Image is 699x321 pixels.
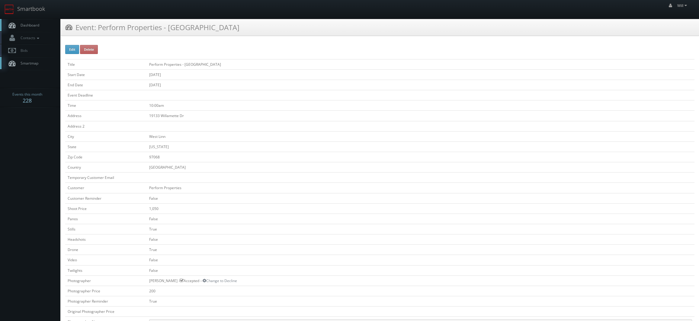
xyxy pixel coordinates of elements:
span: Bids [18,48,28,53]
td: True [147,245,694,255]
td: 19133 Willamette Dr [147,111,694,121]
td: False [147,234,694,245]
td: [GEOGRAPHIC_DATA] [147,162,694,173]
img: smartbook-logo.png [5,5,14,14]
td: Event Deadline [65,90,147,100]
td: 10:00am [147,100,694,111]
h3: Event: Perform Properties - [GEOGRAPHIC_DATA] [65,22,239,33]
td: [DATE] [147,69,694,80]
td: Customer Reminder [65,193,147,203]
td: Zip Code [65,152,147,162]
td: Stills [65,224,147,234]
strong: 228 [23,97,32,104]
span: Events this month [12,91,42,97]
td: True [147,296,694,306]
td: Shoot Price [65,203,147,214]
td: False [147,255,694,265]
td: Customer [65,183,147,193]
td: Start Date [65,69,147,80]
span: Smartmap [18,61,38,66]
td: State [65,141,147,152]
span: Contacts [18,35,41,40]
td: Address [65,111,147,121]
td: Twilights [65,265,147,275]
td: Video [65,255,147,265]
td: Title [65,59,147,69]
td: Photographer [65,275,147,286]
td: False [147,265,694,275]
td: Country [65,162,147,173]
td: 97068 [147,152,694,162]
td: Perform Properties - [GEOGRAPHIC_DATA] [147,59,694,69]
td: End Date [65,80,147,90]
td: Address 2 [65,121,147,131]
td: Drone [65,245,147,255]
span: Will [677,3,689,8]
td: True [147,224,694,234]
td: [PERSON_NAME] - Accepted -- [147,275,694,286]
td: False [147,193,694,203]
td: 1,050 [147,203,694,214]
td: Headshots [65,234,147,245]
td: Time [65,100,147,111]
td: 200 [147,286,694,296]
td: Perform Properties [147,183,694,193]
td: Original Photographer Price [65,307,147,317]
td: [US_STATE] [147,141,694,152]
span: Dashboard [18,23,39,28]
td: Photographer Reminder [65,296,147,306]
td: Panos [65,214,147,224]
td: City [65,131,147,141]
td: False [147,214,694,224]
td: West Linn [147,131,694,141]
button: Delete [80,45,98,54]
td: [DATE] [147,80,694,90]
td: Photographer Price [65,286,147,296]
a: Change to Decline [203,278,237,283]
td: Temporary Customer Email [65,173,147,183]
button: Edit [65,45,79,54]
